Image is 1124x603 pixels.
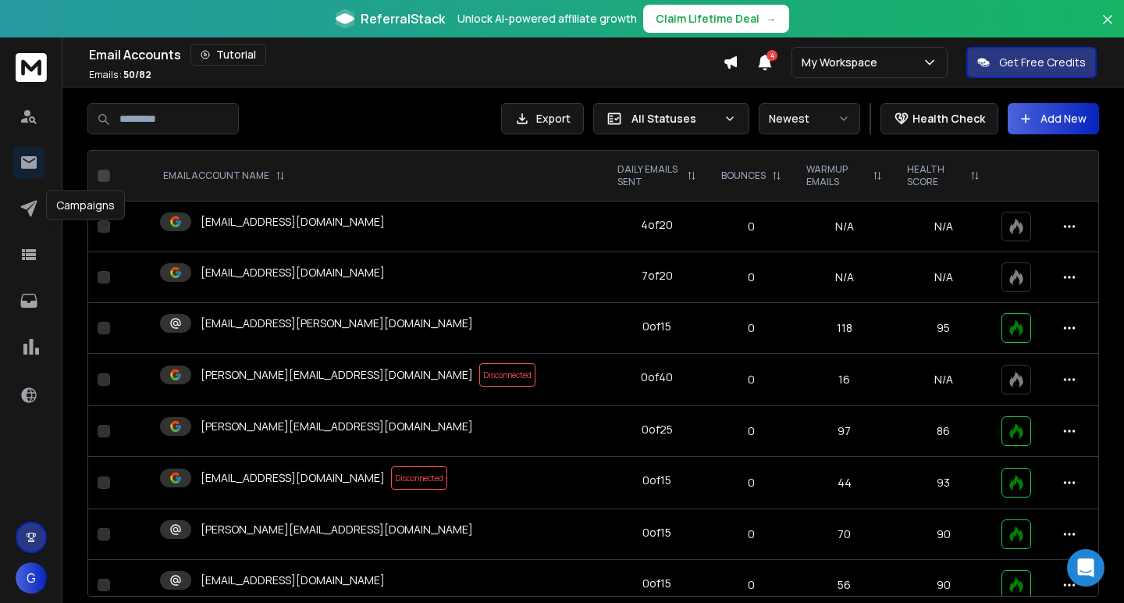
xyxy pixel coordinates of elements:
[718,219,784,234] p: 0
[718,372,784,387] p: 0
[718,423,784,439] p: 0
[904,219,983,234] p: N/A
[642,576,671,591] div: 0 of 15
[457,11,637,27] p: Unlock AI-powered affiliate growth
[201,367,473,383] p: [PERSON_NAME][EMAIL_ADDRESS][DOMAIN_NAME]
[631,111,717,127] p: All Statuses
[718,526,784,542] p: 0
[201,265,385,280] p: [EMAIL_ADDRESS][DOMAIN_NAME]
[806,163,866,188] p: WARMUP EMAILS
[794,252,895,303] td: N/A
[895,303,992,354] td: 95
[966,47,1097,78] button: Get Free Credits
[201,573,385,588] p: [EMAIL_ADDRESS][DOMAIN_NAME]
[617,163,680,188] p: DAILY EMAILS SENT
[718,577,784,593] p: 0
[642,422,673,437] div: 0 of 25
[641,217,673,233] div: 4 of 20
[766,11,777,27] span: →
[718,475,784,491] p: 0
[201,522,473,537] p: [PERSON_NAME][EMAIL_ADDRESS][DOMAIN_NAME]
[1097,9,1118,47] button: Close banner
[190,44,266,66] button: Tutorial
[912,111,985,127] p: Health Check
[123,68,151,81] span: 50 / 82
[643,5,789,33] button: Claim Lifetime Deal→
[642,525,671,541] div: 0 of 15
[201,470,385,486] p: [EMAIL_ADDRESS][DOMAIN_NAME]
[201,214,385,230] p: [EMAIL_ADDRESS][DOMAIN_NAME]
[759,103,860,134] button: Newest
[479,363,535,387] span: Disconnected
[794,509,895,560] td: 70
[1008,103,1099,134] button: Add New
[794,202,895,252] td: N/A
[721,169,766,182] p: BOUNCES
[501,103,584,134] button: Export
[895,509,992,560] td: 90
[802,55,884,70] p: My Workspace
[1067,549,1104,587] div: Open Intercom Messenger
[895,406,992,457] td: 86
[391,466,447,490] span: Disconnected
[907,163,964,188] p: HEALTH SCORE
[794,457,895,509] td: 44
[767,50,777,61] span: 4
[201,419,473,434] p: [PERSON_NAME][EMAIL_ADDRESS][DOMAIN_NAME]
[163,169,285,182] div: EMAIL ACCOUNT NAME
[16,562,47,594] button: G
[718,320,784,336] p: 0
[642,319,671,334] div: 0 of 15
[794,354,895,406] td: 16
[880,103,998,134] button: Health Check
[895,457,992,509] td: 93
[999,55,1086,70] p: Get Free Credits
[46,191,125,220] div: Campaigns
[904,372,983,387] p: N/A
[794,406,895,457] td: 97
[904,269,983,285] p: N/A
[642,473,671,488] div: 0 of 15
[642,268,673,284] div: 7 of 20
[794,303,895,354] td: 118
[641,369,673,385] div: 0 of 40
[89,69,151,81] p: Emails :
[718,269,784,285] p: 0
[89,44,723,66] div: Email Accounts
[361,9,445,28] span: ReferralStack
[201,316,473,331] p: [EMAIL_ADDRESS][PERSON_NAME][DOMAIN_NAME]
